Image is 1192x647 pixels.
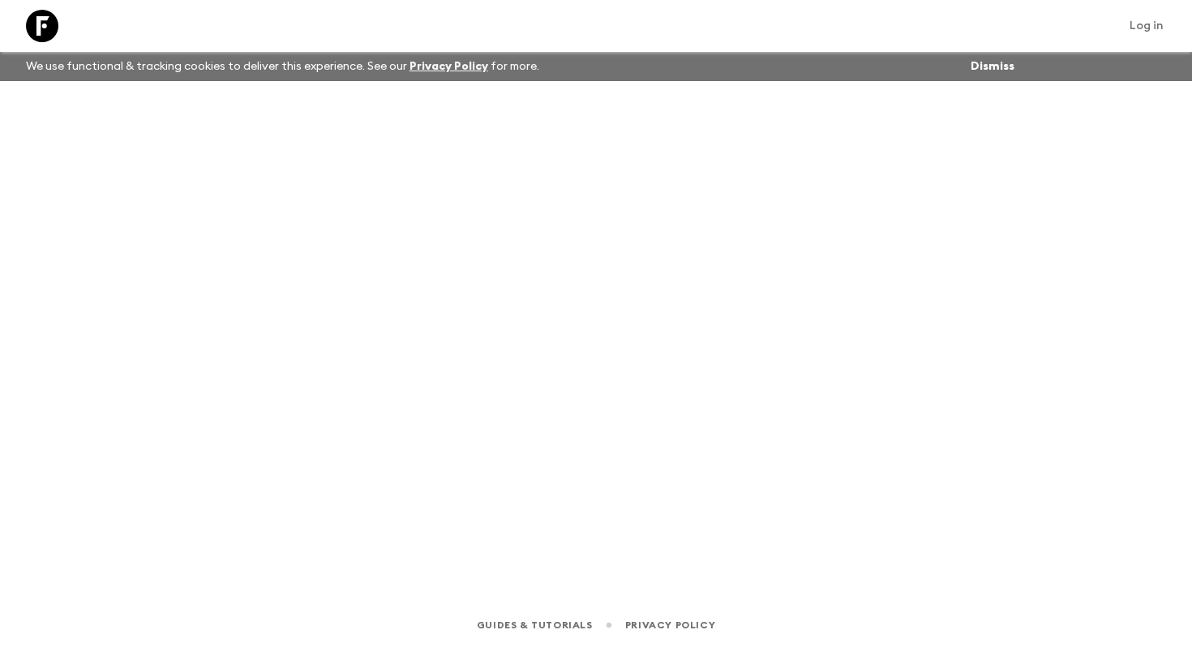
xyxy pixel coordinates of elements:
a: Privacy Policy [625,616,715,634]
a: Privacy Policy [409,61,488,72]
a: Log in [1121,15,1173,37]
a: Guides & Tutorials [477,616,593,634]
button: Dismiss [967,55,1018,78]
p: We use functional & tracking cookies to deliver this experience. See our for more. [19,52,546,81]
